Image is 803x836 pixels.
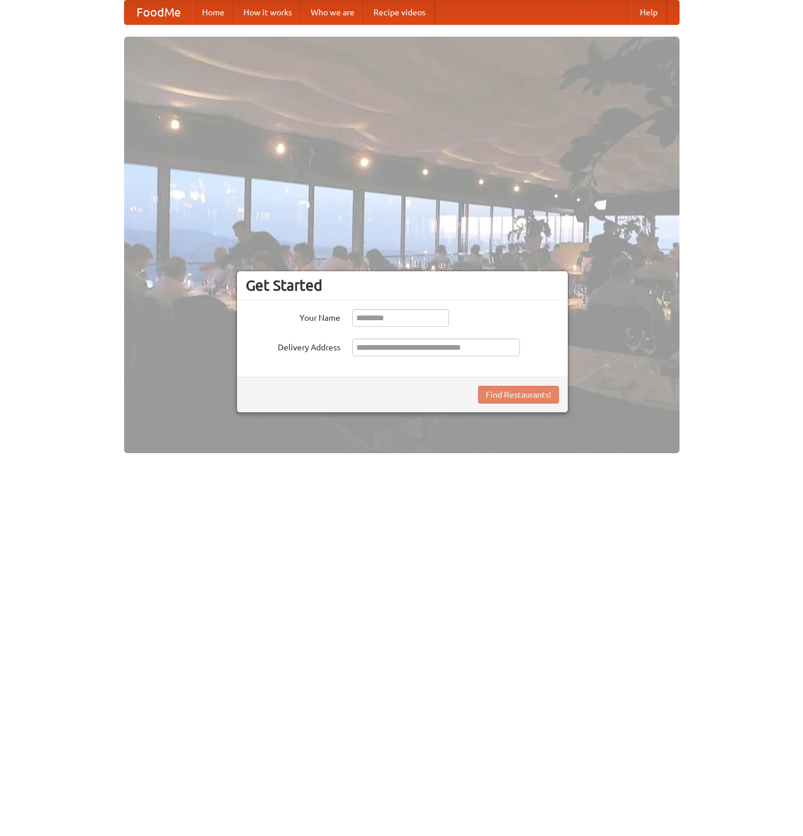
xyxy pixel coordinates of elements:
[246,277,559,294] h3: Get Started
[125,1,193,24] a: FoodMe
[478,386,559,404] button: Find Restaurants!
[364,1,435,24] a: Recipe videos
[630,1,667,24] a: Help
[301,1,364,24] a: Who we are
[246,339,340,353] label: Delivery Address
[234,1,301,24] a: How it works
[193,1,234,24] a: Home
[246,309,340,324] label: Your Name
